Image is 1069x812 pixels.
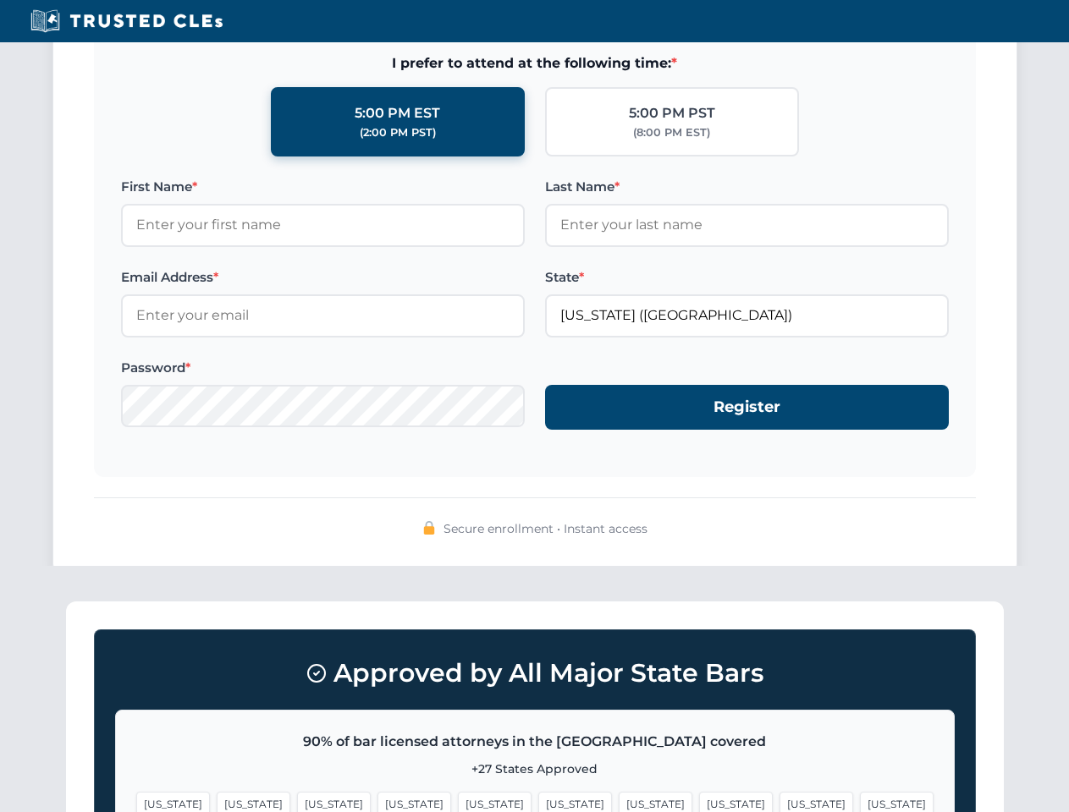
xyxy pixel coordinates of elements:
[355,102,440,124] div: 5:00 PM EST
[25,8,228,34] img: Trusted CLEs
[545,204,949,246] input: Enter your last name
[121,177,525,197] label: First Name
[121,204,525,246] input: Enter your first name
[545,267,949,288] label: State
[121,52,949,74] span: I prefer to attend at the following time:
[422,521,436,535] img: 🔒
[115,650,955,696] h3: Approved by All Major State Bars
[633,124,710,141] div: (8:00 PM EST)
[121,267,525,288] label: Email Address
[545,177,949,197] label: Last Name
[136,760,934,778] p: +27 States Approved
[444,519,647,538] span: Secure enrollment • Instant access
[545,385,949,430] button: Register
[545,294,949,337] input: Florida (FL)
[121,294,525,337] input: Enter your email
[360,124,436,141] div: (2:00 PM PST)
[121,358,525,378] label: Password
[629,102,715,124] div: 5:00 PM PST
[136,731,934,753] p: 90% of bar licensed attorneys in the [GEOGRAPHIC_DATA] covered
